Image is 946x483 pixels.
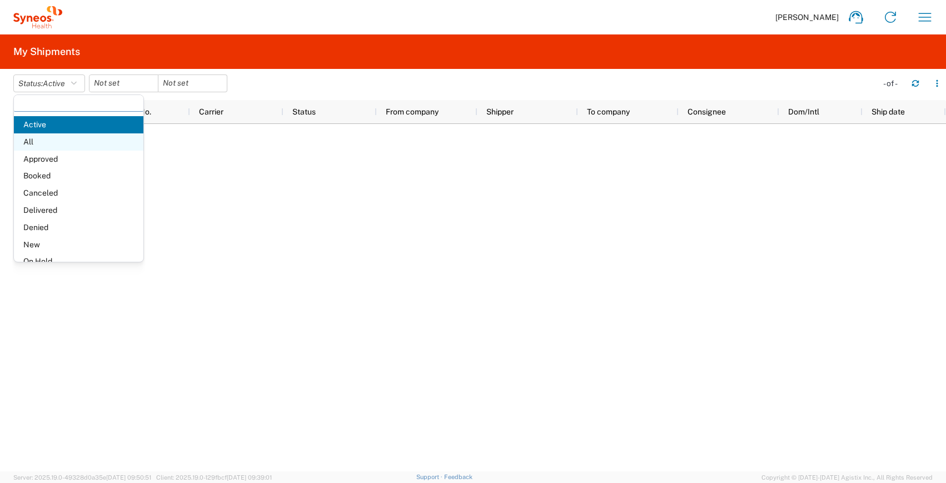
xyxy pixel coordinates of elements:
[788,107,819,116] span: Dom/Intl
[14,167,143,185] span: Booked
[486,107,514,116] span: Shipper
[14,133,143,151] span: All
[199,107,223,116] span: Carrier
[872,107,905,116] span: Ship date
[106,474,151,481] span: [DATE] 09:50:51
[156,474,272,481] span: Client: 2025.19.0-129fbcf
[158,75,227,92] input: Not set
[13,474,151,481] span: Server: 2025.19.0-49328d0a35e
[13,74,85,92] button: Status:Active
[14,253,143,270] span: On Hold
[14,185,143,202] span: Canceled
[416,474,444,480] a: Support
[14,116,143,133] span: Active
[14,236,143,253] span: New
[227,474,272,481] span: [DATE] 09:39:01
[688,107,726,116] span: Consignee
[14,202,143,219] span: Delivered
[14,219,143,236] span: Denied
[587,107,630,116] span: To company
[292,107,316,116] span: Status
[14,151,143,168] span: Approved
[89,75,158,92] input: Not set
[444,474,472,480] a: Feedback
[775,12,839,22] span: [PERSON_NAME]
[13,45,80,58] h2: My Shipments
[43,79,65,88] span: Active
[883,78,903,88] div: - of -
[761,472,933,482] span: Copyright © [DATE]-[DATE] Agistix Inc., All Rights Reserved
[386,107,439,116] span: From company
